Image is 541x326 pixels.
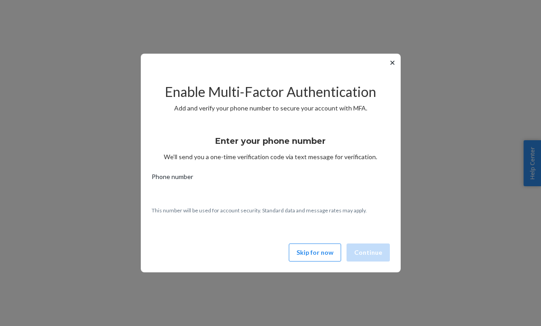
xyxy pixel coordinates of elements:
button: Skip for now [289,243,341,262]
button: Continue [347,243,390,262]
h3: Enter your phone number [215,135,326,147]
span: Phone number [152,172,193,185]
div: We’ll send you a one-time verification code via text message for verification. [152,128,390,161]
p: This number will be used for account security. Standard data and message rates may apply. [152,207,390,214]
p: Add and verify your phone number to secure your account with MFA. [152,104,390,113]
button: ✕ [388,57,397,68]
h2: Enable Multi-Factor Authentication [152,84,390,99]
